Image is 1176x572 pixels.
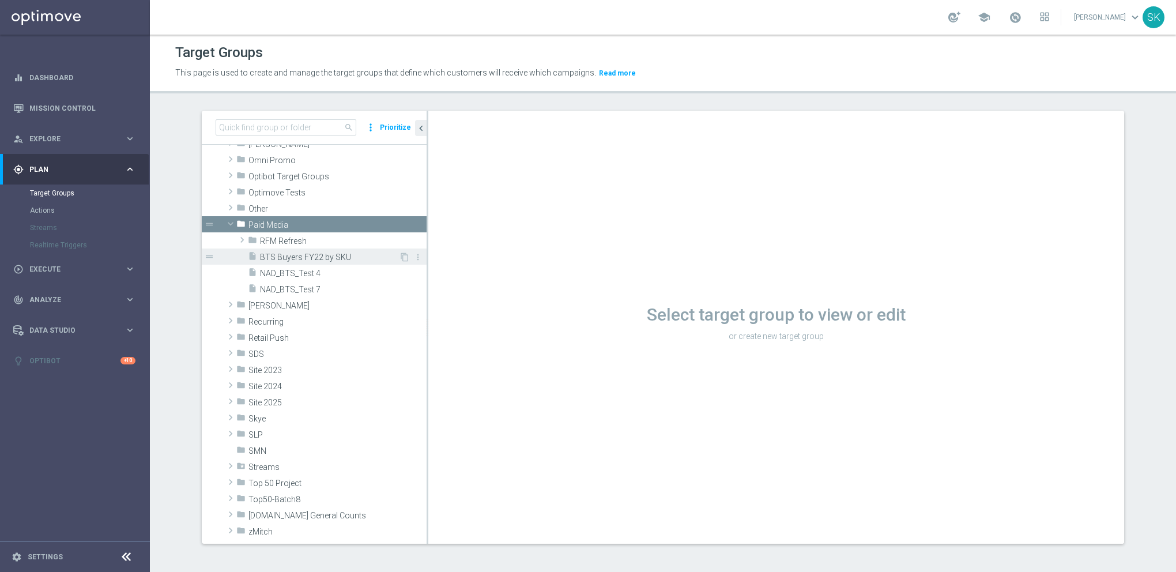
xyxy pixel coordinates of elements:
span: This page is used to create and manage the target groups that define which customers will receive... [175,68,596,77]
i: folder [236,155,246,168]
i: folder [236,445,246,458]
a: Mission Control [29,93,135,123]
div: Optibot [13,345,135,376]
a: Settings [28,554,63,560]
span: Optibot Target Groups [248,172,427,182]
i: keyboard_arrow_right [125,133,135,144]
span: Execute [29,266,125,273]
div: Data Studio keyboard_arrow_right [13,326,136,335]
span: Streams [248,462,427,472]
a: Dashboard [29,62,135,93]
i: keyboard_arrow_right [125,294,135,305]
span: Top 50 Project [248,479,427,488]
div: Realtime Triggers [30,236,149,254]
i: person_search [13,134,24,144]
button: Prioritize [378,120,413,136]
button: Read more [598,67,637,80]
span: search [344,123,353,132]
div: Data Studio [13,325,125,336]
i: folder [236,510,246,523]
div: Analyze [13,295,125,305]
button: equalizer Dashboard [13,73,136,82]
i: folder [236,397,246,410]
span: zNeil [248,543,427,553]
i: folder [236,187,246,200]
span: Analyze [29,296,125,303]
span: SDS [248,349,427,359]
span: z.DM General Counts [248,511,427,521]
i: folder [236,316,246,329]
i: folder [248,235,257,249]
i: folder [236,542,246,555]
div: Actions [30,202,149,219]
h1: Target Groups [175,44,263,61]
h1: Select target group to view or edit [428,304,1124,325]
i: gps_fixed [13,164,24,175]
div: Plan [13,164,125,175]
i: play_circle_outline [13,264,24,274]
span: NAD_BTS_Test 7 [260,285,427,295]
a: Optibot [29,345,120,376]
button: person_search Explore keyboard_arrow_right [13,134,136,144]
span: Site 2025 [248,398,427,408]
p: or create new target group [428,331,1124,341]
i: chevron_left [416,123,427,134]
i: track_changes [13,295,24,305]
div: SK [1143,6,1164,28]
span: Plan [29,166,125,173]
i: folder [236,300,246,313]
span: Skye [248,414,427,424]
i: folder [236,526,246,539]
i: Duplicate Target group [400,253,409,262]
span: RFM Refresh [260,236,427,246]
span: SMN [248,446,427,456]
i: insert_drive_file [248,268,257,281]
span: Data Studio [29,327,125,334]
input: Quick find group or folder [216,119,356,136]
span: Other [248,204,427,214]
span: Omni Promo [248,156,427,165]
i: insert_drive_file [248,251,257,265]
span: Recurring [248,317,427,327]
div: Mission Control [13,93,135,123]
div: +10 [120,357,135,364]
span: keyboard_arrow_down [1129,11,1141,24]
div: Explore [13,134,125,144]
i: more_vert [413,253,423,262]
span: Patrick [248,301,427,311]
i: folder [236,332,246,345]
span: Explore [29,136,125,142]
div: Streams [30,219,149,236]
span: Retail Push [248,333,427,343]
i: keyboard_arrow_right [125,264,135,274]
a: [PERSON_NAME]keyboard_arrow_down [1073,9,1143,26]
div: track_changes Analyze keyboard_arrow_right [13,295,136,304]
button: play_circle_outline Execute keyboard_arrow_right [13,265,136,274]
span: Optimove Tests [248,188,427,198]
i: more_vert [365,119,376,136]
button: chevron_left [415,120,427,136]
i: folder [236,381,246,394]
button: gps_fixed Plan keyboard_arrow_right [13,165,136,174]
i: insert_drive_file [248,284,257,297]
span: Paid Media [248,220,427,230]
i: keyboard_arrow_right [125,325,135,336]
span: Site 2024 [248,382,427,392]
div: Execute [13,264,125,274]
span: zMitch [248,527,427,537]
span: Site 2023 [248,366,427,375]
span: NAD_BTS_Test 4 [260,269,427,279]
i: folder [236,429,246,442]
span: BTS Buyers FY22 by SKU [260,253,399,262]
i: folder [236,203,246,216]
button: Mission Control [13,104,136,113]
i: folder [236,494,246,507]
a: Target Groups [30,189,120,198]
div: Target Groups [30,185,149,202]
button: lightbulb Optibot +10 [13,356,136,366]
